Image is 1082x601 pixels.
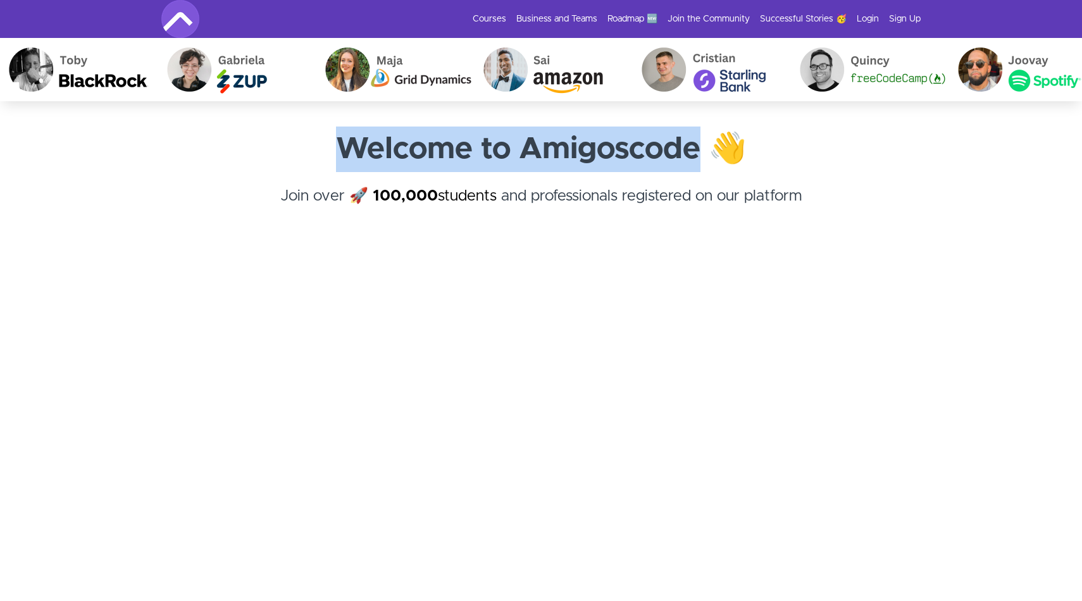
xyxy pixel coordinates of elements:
a: Business and Teams [516,13,597,25]
h4: Join over 🚀 and professionals registered on our platform [161,185,921,230]
a: Successful Stories 🥳 [760,13,847,25]
img: Sai [465,38,623,101]
img: Cristian [623,38,781,101]
a: Sign Up [889,13,921,25]
a: Join the Community [668,13,750,25]
strong: 100,000 [373,189,438,204]
img: Gabriela [149,38,307,101]
img: Maja [307,38,465,101]
a: Login [857,13,879,25]
img: Quincy [781,38,940,101]
a: Roadmap 🆕 [607,13,657,25]
strong: Welcome to Amigoscode 👋 [336,134,747,164]
a: 100,000students [373,189,497,204]
a: Courses [473,13,506,25]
